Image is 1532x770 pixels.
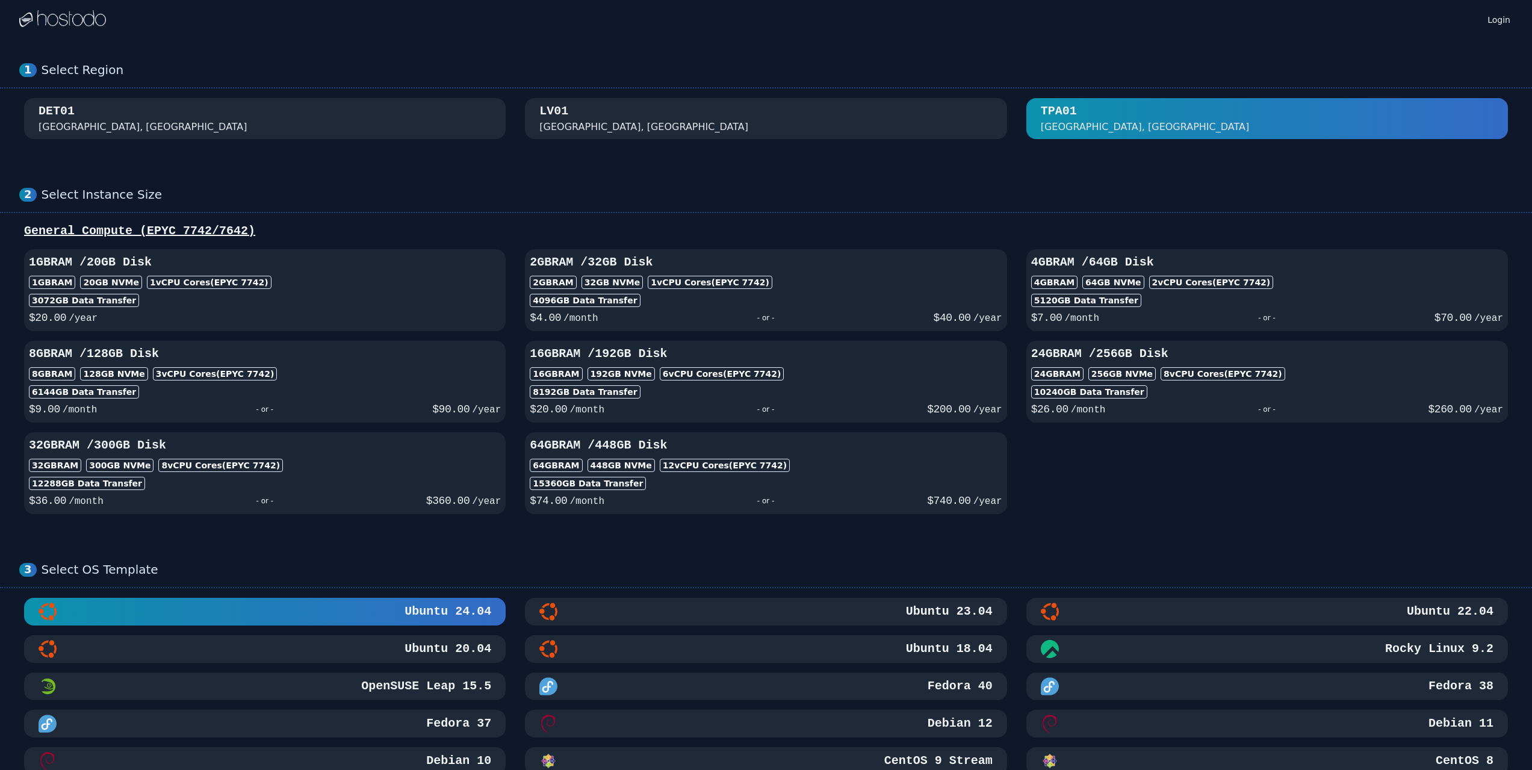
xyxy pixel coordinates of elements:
h3: CentOS 9 Stream [882,753,993,769]
button: 8GBRAM /128GB Disk8GBRAM128GB NVMe3vCPU Cores(EPYC 7742)6144GB Data Transfer$9.00/month- or -$90.... [24,341,506,423]
div: 20 GB NVMe [80,276,142,289]
div: - or - [97,401,432,418]
span: $ 740.00 [927,495,970,507]
span: /month [1071,405,1106,415]
div: 10240 GB Data Transfer [1031,385,1147,399]
div: 12 vCPU Cores (EPYC 7742) [660,459,790,472]
button: Debian 12Debian 12 [525,710,1006,737]
div: - or - [604,492,927,509]
img: Ubuntu 23.04 [539,603,557,621]
div: 1 vCPU Cores (EPYC 7742) [648,276,772,289]
div: 2 [19,188,37,202]
span: /year [472,405,501,415]
h3: Fedora 38 [1426,678,1493,695]
div: LV01 [539,103,568,120]
span: /year [472,496,501,507]
span: /year [973,405,1002,415]
div: 32GB RAM [29,459,81,472]
div: Select OS Template [42,562,1513,577]
span: $ 36.00 [29,495,66,507]
img: Logo [19,10,106,28]
div: 8GB RAM [29,367,75,380]
span: $ 90.00 [432,403,470,415]
h3: Ubuntu 24.04 [402,603,491,620]
div: 16GB RAM [530,367,582,380]
button: 1GBRAM /20GB Disk1GBRAM20GB NVMe1vCPU Cores(EPYC 7742)3072GB Data Transfer$20.00/year [24,249,506,331]
div: Select Region [42,63,1513,78]
img: Ubuntu 20.04 [39,640,57,658]
button: LV01 [GEOGRAPHIC_DATA], [GEOGRAPHIC_DATA] [525,98,1006,139]
div: 300 GB NVMe [86,459,154,472]
button: Rocky Linux 9.2Rocky Linux 9.2 [1026,635,1508,663]
div: 4GB RAM [1031,276,1078,289]
h3: Rocky Linux 9.2 [1383,641,1493,657]
img: Ubuntu 24.04 [39,603,57,621]
span: $ 20.00 [29,312,66,324]
h3: 4GB RAM / 64 GB Disk [1031,254,1503,271]
button: 24GBRAM /256GB Disk24GBRAM256GB NVMe8vCPU Cores(EPYC 7742)10240GB Data Transfer$26.00/month- or -... [1026,341,1508,423]
span: $ 7.00 [1031,312,1062,324]
button: 4GBRAM /64GB Disk4GBRAM64GB NVMe2vCPU Cores(EPYC 7742)5120GB Data Transfer$7.00/month- or -$70.00... [1026,249,1508,331]
h3: Debian 10 [424,753,491,769]
img: Fedora 40 [539,677,557,695]
button: 32GBRAM /300GB Disk32GBRAM300GB NVMe8vCPU Cores(EPYC 7742)12288GB Data Transfer$36.00/month- or -... [24,432,506,514]
div: 12288 GB Data Transfer [29,477,145,490]
div: 8192 GB Data Transfer [530,385,640,399]
span: /year [1474,405,1503,415]
img: Fedora 37 [39,715,57,733]
button: 16GBRAM /192GB Disk16GBRAM192GB NVMe6vCPU Cores(EPYC 7742)8192GB Data Transfer$20.00/month- or -$... [525,341,1006,423]
div: 128 GB NVMe [80,367,147,380]
div: DET01 [39,103,75,120]
div: 3 [19,563,37,577]
span: /month [63,405,98,415]
span: /month [569,405,604,415]
span: /year [69,313,98,324]
button: OpenSUSE Leap 15.5 MinimalOpenSUSE Leap 15.5 [24,672,506,700]
img: CentOS 9 Stream [539,752,557,770]
button: Fedora 40Fedora 40 [525,672,1006,700]
button: Ubuntu 18.04Ubuntu 18.04 [525,635,1006,663]
div: 2 vCPU Cores (EPYC 7742) [1149,276,1274,289]
div: 2GB RAM [530,276,576,289]
div: 3 vCPU Cores (EPYC 7742) [153,367,278,380]
span: $ 40.00 [934,312,971,324]
button: 64GBRAM /448GB Disk64GBRAM448GB NVMe12vCPU Cores(EPYC 7742)15360GB Data Transfer$74.00/month- or ... [525,432,1006,514]
h3: Ubuntu 22.04 [1404,603,1493,620]
div: 6 vCPU Cores (EPYC 7742) [660,367,784,380]
div: 6144 GB Data Transfer [29,385,139,399]
div: - or - [1105,401,1428,418]
span: /year [973,496,1002,507]
div: [GEOGRAPHIC_DATA], [GEOGRAPHIC_DATA] [39,120,247,134]
h3: Fedora 37 [424,715,491,732]
div: - or - [604,401,927,418]
h3: CentOS 8 [1433,753,1493,769]
div: 192 GB NVMe [588,367,655,380]
button: Ubuntu 20.04Ubuntu 20.04 [24,635,506,663]
div: 5120 GB Data Transfer [1031,294,1141,307]
span: $ 360.00 [426,495,470,507]
button: Debian 11Debian 11 [1026,710,1508,737]
span: $ 9.00 [29,403,60,415]
div: 1GB RAM [29,276,75,289]
span: /month [1064,313,1099,324]
div: 8 vCPU Cores (EPYC 7742) [158,459,283,472]
div: 448 GB NVMe [588,459,655,472]
span: $ 200.00 [927,403,970,415]
img: Rocky Linux 9.2 [1041,640,1059,658]
div: 24GB RAM [1031,367,1084,380]
div: 3072 GB Data Transfer [29,294,139,307]
h3: Debian 11 [1426,715,1493,732]
img: Ubuntu 22.04 [1041,603,1059,621]
button: DET01 [GEOGRAPHIC_DATA], [GEOGRAPHIC_DATA] [24,98,506,139]
button: Fedora 38Fedora 38 [1026,672,1508,700]
h3: Ubuntu 23.04 [904,603,993,620]
img: OpenSUSE Leap 15.5 Minimal [39,677,57,695]
h3: 1GB RAM / 20 GB Disk [29,254,501,271]
div: [GEOGRAPHIC_DATA], [GEOGRAPHIC_DATA] [1041,120,1250,134]
img: CentOS 8 [1041,752,1059,770]
span: /year [973,313,1002,324]
div: 8 vCPU Cores (EPYC 7742) [1161,367,1285,380]
span: /year [1474,313,1503,324]
div: - or - [598,309,934,326]
div: 1 vCPU Cores (EPYC 7742) [147,276,271,289]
